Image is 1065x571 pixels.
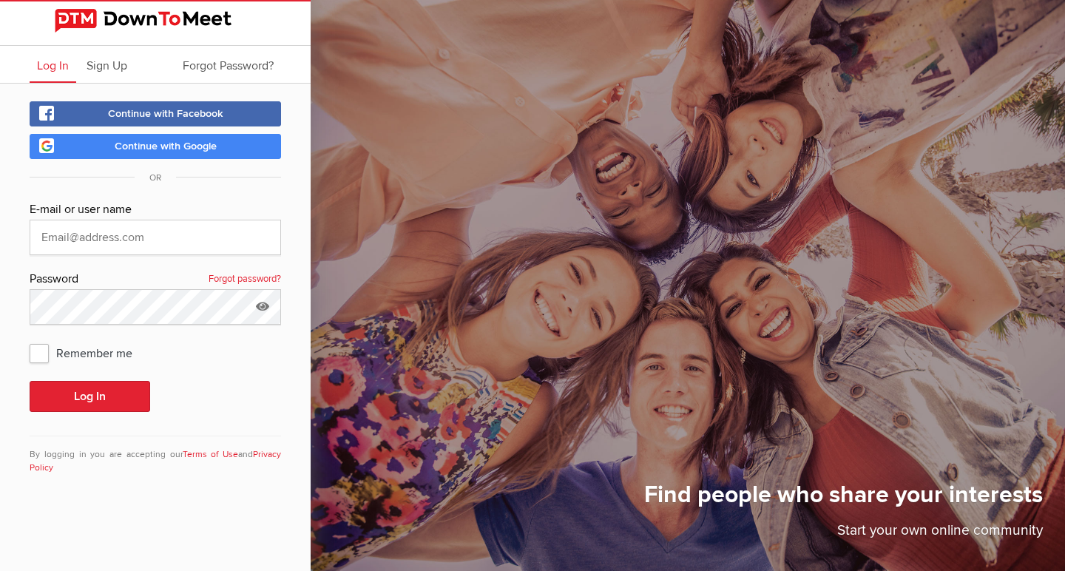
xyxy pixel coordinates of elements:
span: Continue with Facebook [108,107,223,120]
span: Continue with Google [115,140,217,152]
a: Forgot password? [209,270,281,289]
h1: Find people who share your interests [644,480,1043,520]
span: Log In [37,58,69,73]
p: Start your own online community [644,520,1043,549]
input: Email@address.com [30,220,281,255]
span: OR [135,172,176,183]
button: Log In [30,381,150,412]
a: Continue with Facebook [30,101,281,126]
a: Forgot Password? [175,46,281,83]
a: Sign Up [79,46,135,83]
a: Terms of Use [183,449,239,460]
div: By logging in you are accepting our and [30,436,281,475]
img: DownToMeet [55,9,256,33]
div: E-mail or user name [30,200,281,220]
a: Log In [30,46,76,83]
span: Remember me [30,339,147,366]
a: Continue with Google [30,134,281,159]
span: Sign Up [87,58,127,73]
div: Password [30,270,281,289]
span: Forgot Password? [183,58,274,73]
